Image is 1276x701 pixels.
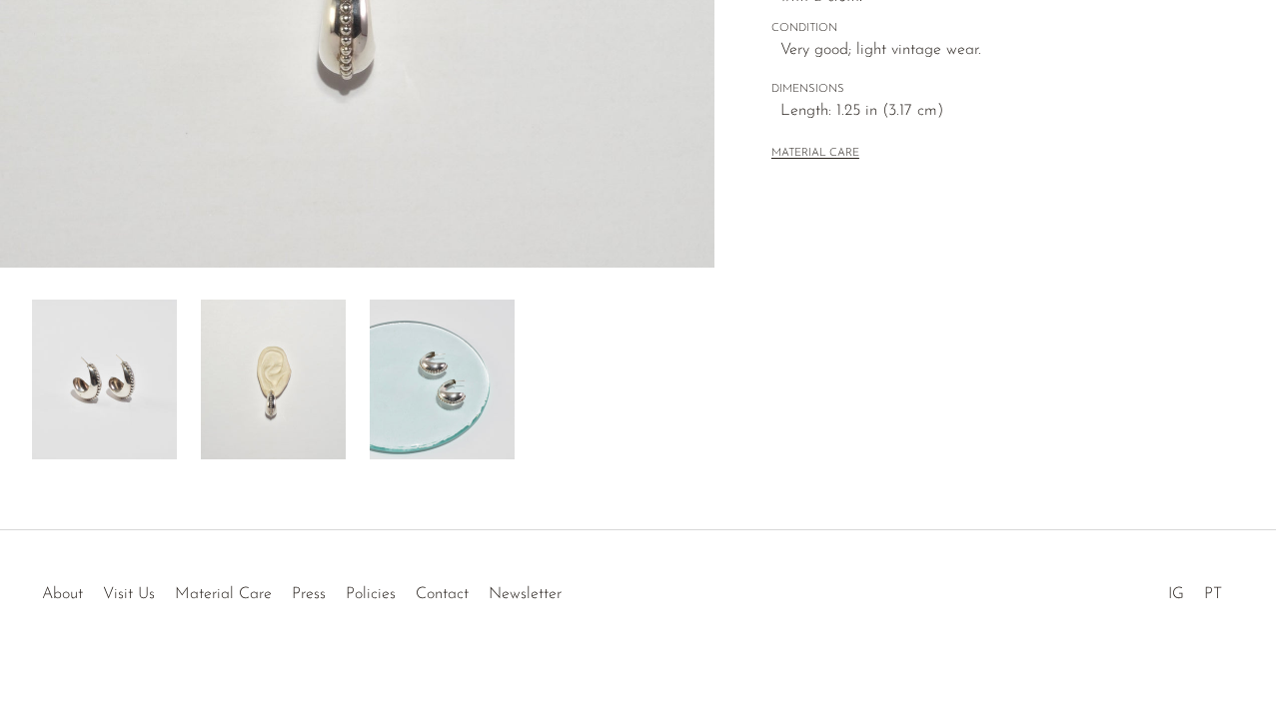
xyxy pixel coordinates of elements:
[771,147,859,162] button: MATERIAL CARE
[42,586,83,602] a: About
[32,570,572,608] ul: Quick links
[1168,586,1184,602] a: IG
[1204,586,1222,602] a: PT
[346,586,396,602] a: Policies
[103,586,155,602] a: Visit Us
[780,99,1221,125] span: Length: 1.25 in (3.17 cm)
[292,586,326,602] a: Press
[780,38,1221,64] span: Very good; light vintage wear.
[416,586,469,602] a: Contact
[32,300,177,459] img: Studded Semi Hoop Earrings
[771,81,1221,99] span: DIMENSIONS
[201,300,346,459] img: Studded Semi Hoop Earrings
[370,300,515,459] img: Studded Semi Hoop Earrings
[771,20,1221,38] span: CONDITION
[175,586,272,602] a: Material Care
[1158,570,1232,608] ul: Social Medias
